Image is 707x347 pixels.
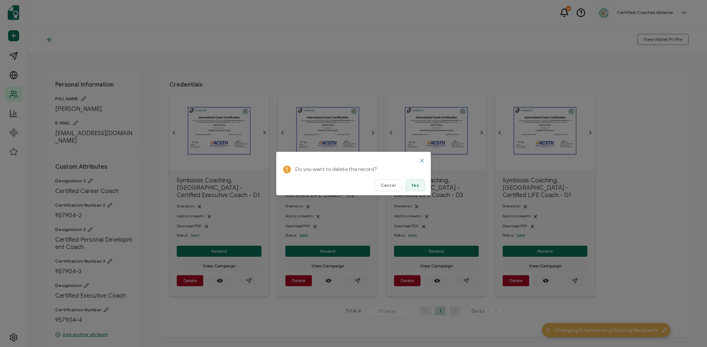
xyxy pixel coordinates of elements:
p: Do you want to delete this record? [295,165,421,174]
span: Cancel [381,183,396,187]
button: Close [419,158,425,164]
iframe: Chat Widget [670,312,707,347]
button: Cancel [375,179,402,191]
button: Yes [405,179,425,191]
span: Yes [411,183,419,187]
